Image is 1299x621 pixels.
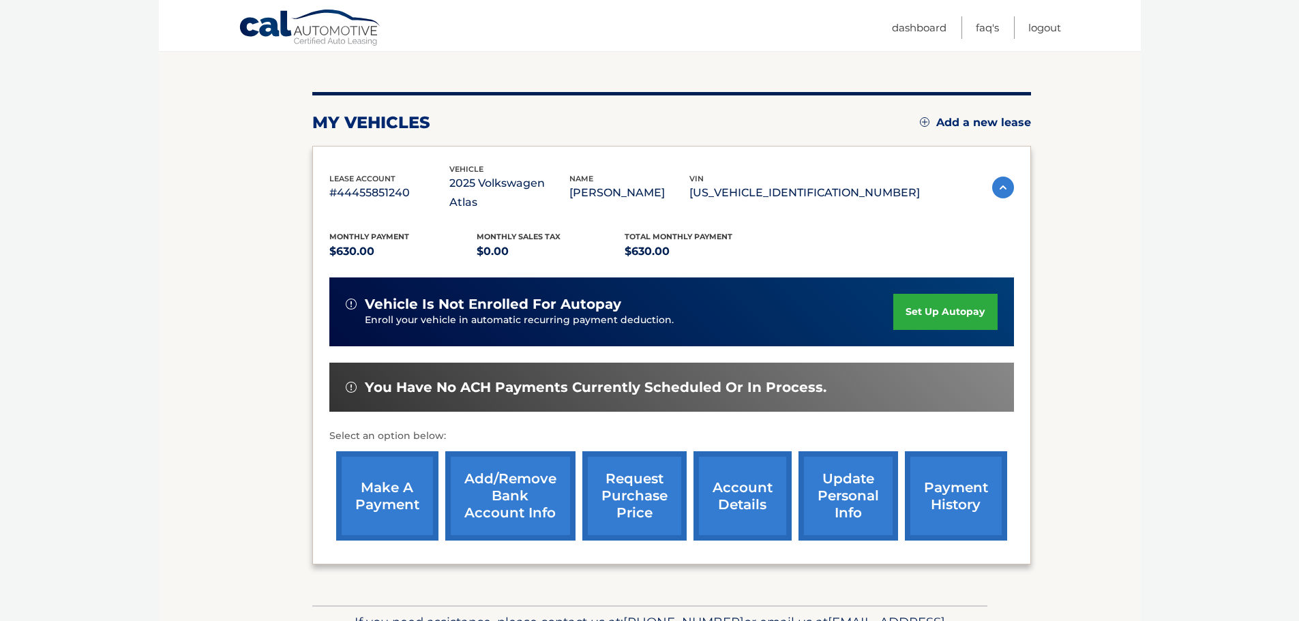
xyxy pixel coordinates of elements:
[365,379,826,396] span: You have no ACH payments currently scheduled or in process.
[569,174,593,183] span: name
[329,232,409,241] span: Monthly Payment
[1028,16,1061,39] a: Logout
[992,177,1014,198] img: accordion-active.svg
[477,242,625,261] p: $0.00
[693,451,792,541] a: account details
[625,232,732,241] span: Total Monthly Payment
[449,174,569,212] p: 2025 Volkswagen Atlas
[329,428,1014,444] p: Select an option below:
[477,232,561,241] span: Monthly sales Tax
[689,174,704,183] span: vin
[329,242,477,261] p: $630.00
[893,294,997,330] a: set up autopay
[892,16,946,39] a: Dashboard
[625,242,773,261] p: $630.00
[445,451,576,541] a: Add/Remove bank account info
[312,112,430,133] h2: my vehicles
[920,117,929,127] img: add.svg
[920,116,1031,130] a: Add a new lease
[365,296,621,313] span: vehicle is not enrolled for autopay
[689,183,920,202] p: [US_VEHICLE_IDENTIFICATION_NUMBER]
[239,9,382,48] a: Cal Automotive
[329,183,449,202] p: #44455851240
[798,451,898,541] a: update personal info
[976,16,999,39] a: FAQ's
[582,451,687,541] a: request purchase price
[905,451,1007,541] a: payment history
[569,183,689,202] p: [PERSON_NAME]
[346,299,357,309] img: alert-white.svg
[329,174,395,183] span: lease account
[365,313,894,328] p: Enroll your vehicle in automatic recurring payment deduction.
[449,164,483,174] span: vehicle
[346,382,357,393] img: alert-white.svg
[336,451,438,541] a: make a payment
